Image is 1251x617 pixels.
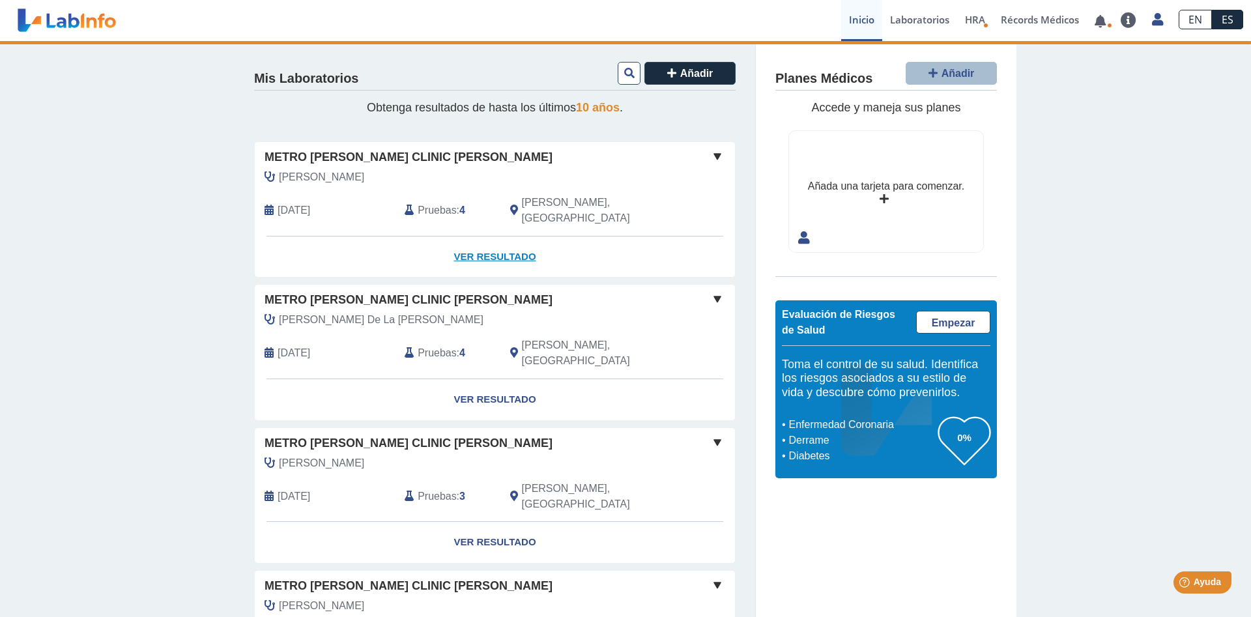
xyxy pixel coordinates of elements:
div: : [395,337,500,369]
h4: Mis Laboratorios [254,71,358,87]
span: HRA [965,13,985,26]
span: Pruebas [418,203,456,218]
li: Derrame [785,433,938,448]
span: 2025-05-23 [278,345,310,361]
span: Gomez Rivera, Jose [279,598,364,614]
span: Accede y maneja sus planes [811,101,960,114]
span: Trabanco De La Cruz, Cesar [279,312,483,328]
span: Añadir [680,68,713,79]
span: 2025-04-09 [278,489,310,504]
a: ES [1212,10,1243,29]
li: Enfermedad Coronaria [785,417,938,433]
a: EN [1179,10,1212,29]
b: 4 [459,347,465,358]
span: Empezar [932,317,975,328]
span: Pruebas [418,489,456,504]
iframe: Help widget launcher [1135,566,1237,603]
h3: 0% [938,429,990,446]
span: 10 años [576,101,620,114]
div: : [395,481,500,512]
span: Metro [PERSON_NAME] Clinic [PERSON_NAME] [265,577,553,595]
span: Ponce, PR [522,337,666,369]
a: Empezar [916,311,990,334]
a: Ver Resultado [255,379,735,420]
div: Añada una tarjeta para comenzar. [808,179,964,194]
span: Obtenga resultados de hasta los últimos . [367,101,623,114]
div: : [395,195,500,226]
span: Pruebas [418,345,456,361]
a: Ver Resultado [255,237,735,278]
span: 2025-09-16 [278,203,310,218]
button: Añadir [644,62,736,85]
span: Ponce, PR [522,481,666,512]
span: Evaluación de Riesgos de Salud [782,309,895,336]
span: Metro [PERSON_NAME] Clinic [PERSON_NAME] [265,435,553,452]
a: Ver Resultado [255,522,735,563]
li: Diabetes [785,448,938,464]
span: Metro [PERSON_NAME] Clinic [PERSON_NAME] [265,149,553,166]
b: 3 [459,491,465,502]
span: Añadir [942,68,975,79]
h5: Toma el control de su salud. Identifica los riesgos asociados a su estilo de vida y descubre cómo... [782,358,990,400]
span: Gomez Rivera, Jose [279,455,364,471]
h4: Planes Médicos [775,71,872,87]
span: Gomez Rivera, Jose [279,169,364,185]
span: Metro [PERSON_NAME] Clinic [PERSON_NAME] [265,291,553,309]
span: Ponce, PR [522,195,666,226]
b: 4 [459,205,465,216]
button: Añadir [906,62,997,85]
